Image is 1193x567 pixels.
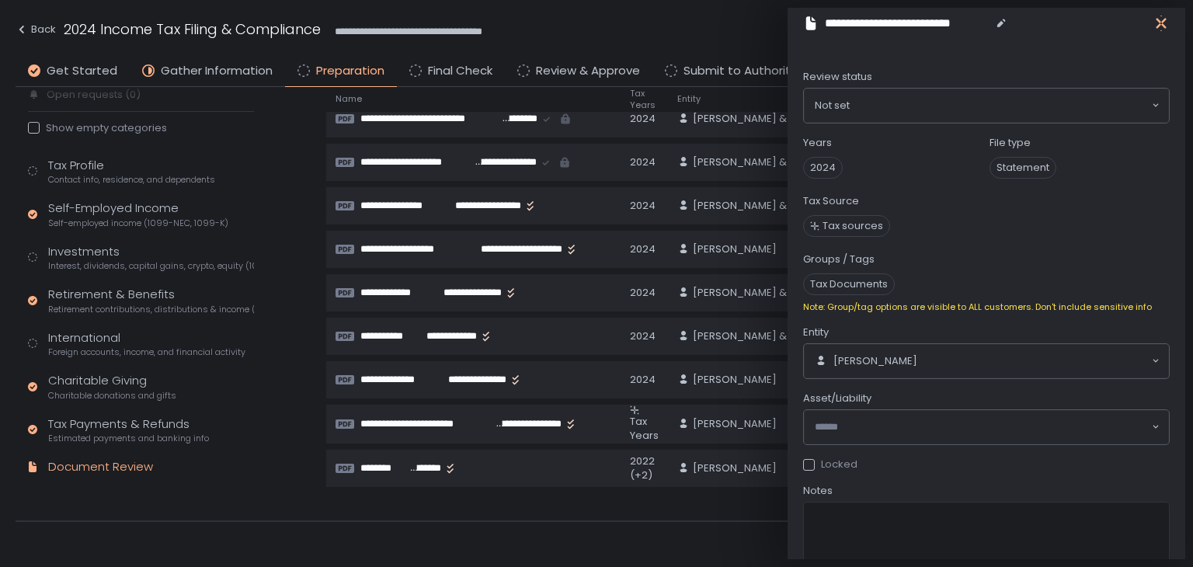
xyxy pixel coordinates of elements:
span: Submit to Authorities [683,62,807,80]
label: Groups / Tags [803,252,875,266]
button: Back [16,19,56,44]
span: Entity [677,93,701,105]
div: International [48,329,245,359]
span: Final Check [428,62,492,80]
span: [PERSON_NAME] [833,354,917,368]
span: Review & Approve [536,62,640,80]
div: Investments [48,243,254,273]
input: Search for option [917,353,1150,369]
span: [PERSON_NAME] [693,417,777,431]
div: Tax Payments & Refunds [48,416,209,445]
span: Gather Information [161,62,273,80]
span: [PERSON_NAME] & [PERSON_NAME] [693,329,873,343]
div: Search for option [804,344,1169,378]
span: Asset/Liability [803,391,871,405]
span: Tax Years [630,88,659,111]
span: Tax Documents [803,273,895,295]
span: [PERSON_NAME] & [PERSON_NAME] [693,286,873,300]
span: [PERSON_NAME] & [PERSON_NAME] [693,112,873,126]
span: [PERSON_NAME] [693,242,777,256]
label: File type [990,136,1031,150]
span: Not set [815,98,850,113]
span: Statement [990,157,1056,179]
span: Name [336,93,362,105]
div: Search for option [804,89,1169,123]
span: 2024 [803,157,843,179]
span: [PERSON_NAME] & [PERSON_NAME] [693,199,873,213]
input: Search for option [815,419,1150,435]
label: Tax Source [803,194,859,208]
div: Self-Employed Income [48,200,228,229]
span: [PERSON_NAME] [693,373,777,387]
div: Note: Group/tag options are visible to ALL customers. Don't include sensitive info [803,301,1170,313]
span: Open requests (0) [47,88,141,102]
input: Search for option [850,98,1150,113]
span: Get Started [47,62,117,80]
span: Preparation [316,62,384,80]
div: Back [16,20,56,39]
div: Search for option [804,410,1169,444]
span: Notes [803,484,833,498]
span: Estimated payments and banking info [48,433,209,444]
span: [PERSON_NAME] [693,461,777,475]
span: Foreign accounts, income, and financial activity [48,346,245,358]
div: Charitable Giving [48,372,176,402]
span: [PERSON_NAME] & [PERSON_NAME] [693,155,873,169]
span: Interest, dividends, capital gains, crypto, equity (1099s, K-1s) [48,260,254,272]
span: Review status [803,70,872,84]
div: Retirement & Benefits [48,286,254,315]
h1: 2024 Income Tax Filing & Compliance [64,19,321,40]
span: Charitable donations and gifts [48,390,176,402]
span: Self-employed income (1099-NEC, 1099-K) [48,217,228,229]
div: Tax Profile [48,157,215,186]
span: Retirement contributions, distributions & income (1099-R, 5498) [48,304,254,315]
span: Entity [803,325,829,339]
span: Contact info, residence, and dependents [48,174,215,186]
span: Tax sources [823,219,883,233]
span: Tax Years [630,414,659,443]
label: Years [803,136,832,150]
div: Document Review [48,458,153,476]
